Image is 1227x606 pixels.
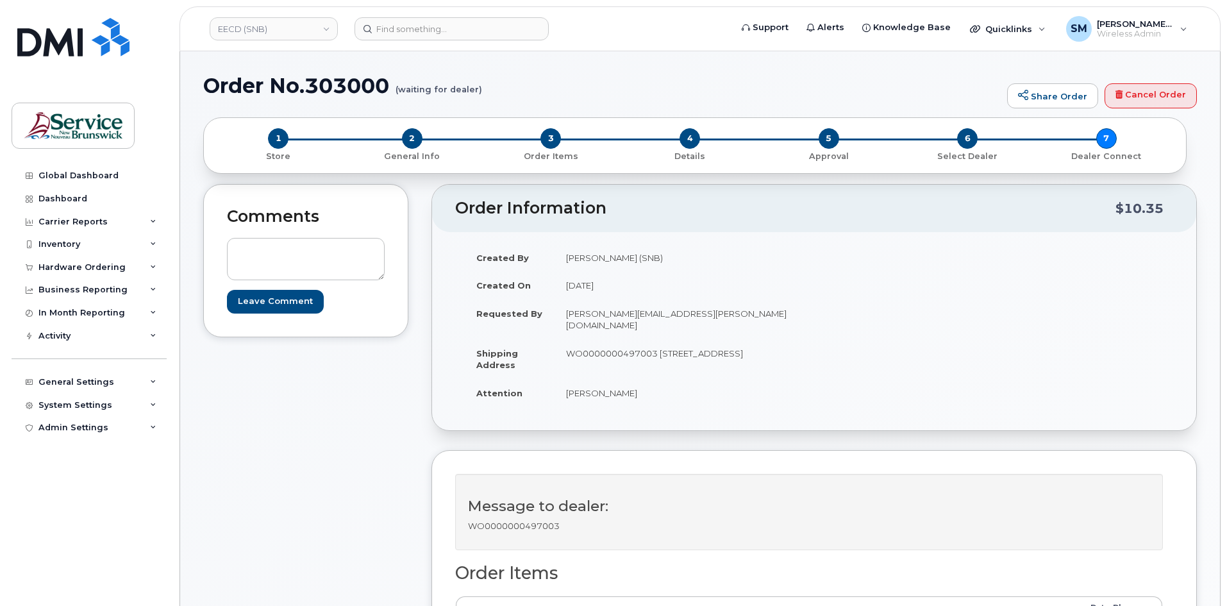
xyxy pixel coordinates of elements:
small: (waiting for dealer) [396,74,482,94]
td: [PERSON_NAME][EMAIL_ADDRESS][PERSON_NAME][DOMAIN_NAME] [555,299,805,339]
strong: Created On [476,280,531,290]
div: $10.35 [1115,196,1164,221]
h1: Order No.303000 [203,74,1001,97]
a: 3 Order Items [481,149,621,162]
strong: Shipping Address [476,348,518,371]
a: Share Order [1007,83,1098,109]
h2: Order Items [455,564,1163,583]
a: 2 General Info [343,149,482,162]
span: 6 [957,128,978,149]
p: WO0000000497003 [468,520,1150,532]
h2: Comments [227,208,385,226]
strong: Requested By [476,308,542,319]
strong: Attention [476,388,522,398]
input: Leave Comment [227,290,324,314]
span: 3 [540,128,561,149]
h3: Message to dealer: [468,498,1150,514]
span: 1 [268,128,288,149]
p: Order Items [487,151,615,162]
span: 2 [402,128,422,149]
strong: Created By [476,253,529,263]
a: 6 Select Dealer [898,149,1037,162]
h2: Order Information [455,199,1115,217]
td: WO0000000497003 [STREET_ADDRESS] [555,339,805,379]
a: 1 Store [214,149,343,162]
span: 5 [819,128,839,149]
td: [PERSON_NAME] (SNB) [555,244,805,272]
p: Store [219,151,338,162]
a: Cancel Order [1105,83,1197,109]
p: General Info [348,151,477,162]
p: Approval [764,151,893,162]
a: 4 Details [621,149,760,162]
a: 5 Approval [759,149,898,162]
p: Select Dealer [903,151,1032,162]
td: [DATE] [555,271,805,299]
p: Details [626,151,755,162]
td: [PERSON_NAME] [555,379,805,407]
span: 4 [680,128,700,149]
